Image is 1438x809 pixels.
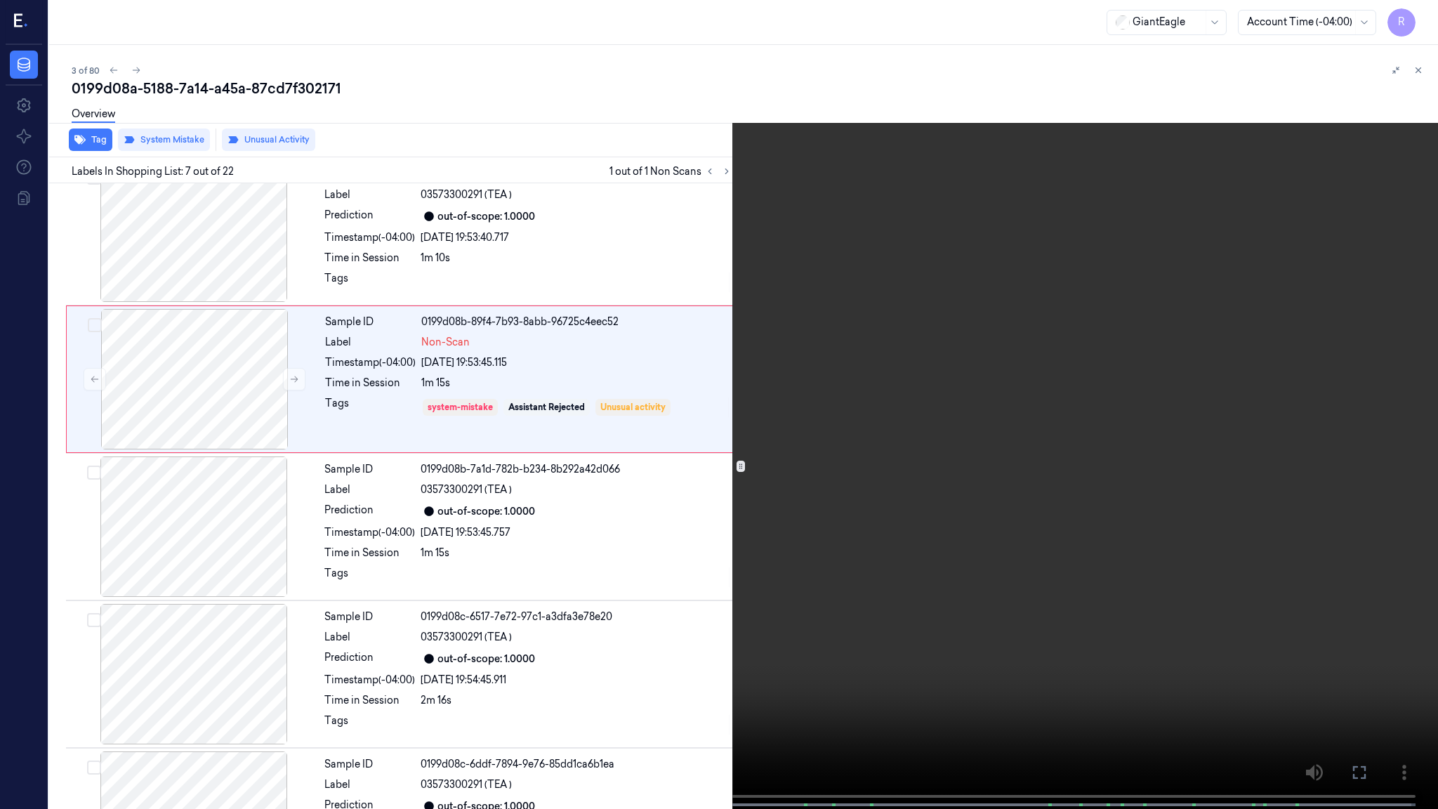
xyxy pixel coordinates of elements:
[421,693,732,708] div: 2m 16s
[87,613,101,627] button: Select row
[324,610,415,624] div: Sample ID
[72,164,234,179] span: Labels In Shopping List: 7 out of 22
[324,462,415,477] div: Sample ID
[87,466,101,480] button: Select row
[324,271,415,294] div: Tags
[421,610,732,624] div: 0199d08c-6517-7e72-97c1-a3dfa3e78e20
[325,315,416,329] div: Sample ID
[324,482,415,497] div: Label
[325,355,416,370] div: Timestamp (-04:00)
[88,318,102,332] button: Select row
[324,673,415,688] div: Timestamp (-04:00)
[421,777,512,792] span: 03573300291 (TEA )
[118,129,210,151] button: System Mistake
[421,673,732,688] div: [DATE] 19:54:45.911
[428,401,493,414] div: system-mistake
[324,503,415,520] div: Prediction
[72,65,100,77] span: 3 of 80
[421,251,732,265] div: 1m 10s
[324,757,415,772] div: Sample ID
[1387,8,1416,37] button: R
[600,401,666,414] div: Unusual activity
[421,315,732,329] div: 0199d08b-89f4-7b93-8abb-96725c4eec52
[324,251,415,265] div: Time in Session
[324,630,415,645] div: Label
[222,129,315,151] button: Unusual Activity
[324,713,415,736] div: Tags
[324,525,415,540] div: Timestamp (-04:00)
[421,335,470,350] span: Non-Scan
[325,376,416,390] div: Time in Session
[324,650,415,667] div: Prediction
[324,188,415,202] div: Label
[324,208,415,225] div: Prediction
[69,129,112,151] button: Tag
[325,396,416,419] div: Tags
[421,230,732,245] div: [DATE] 19:53:40.717
[324,230,415,245] div: Timestamp (-04:00)
[421,630,512,645] span: 03573300291 (TEA )
[72,107,115,123] a: Overview
[421,482,512,497] span: 03573300291 (TEA )
[421,525,732,540] div: [DATE] 19:53:45.757
[324,546,415,560] div: Time in Session
[421,188,512,202] span: 03573300291 (TEA )
[421,376,732,390] div: 1m 15s
[609,163,735,180] span: 1 out of 1 Non Scans
[437,504,535,519] div: out-of-scope: 1.0000
[421,355,732,370] div: [DATE] 19:53:45.115
[72,79,1427,98] div: 0199d08a-5188-7a14-a45a-87cd7f302171
[437,652,535,666] div: out-of-scope: 1.0000
[87,761,101,775] button: Select row
[324,566,415,588] div: Tags
[421,757,732,772] div: 0199d08c-6ddf-7894-9e76-85dd1ca6b1ea
[325,335,416,350] div: Label
[324,777,415,792] div: Label
[437,209,535,224] div: out-of-scope: 1.0000
[421,462,732,477] div: 0199d08b-7a1d-782b-b234-8b292a42d066
[324,693,415,708] div: Time in Session
[508,401,585,414] div: Assistant Rejected
[421,546,732,560] div: 1m 15s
